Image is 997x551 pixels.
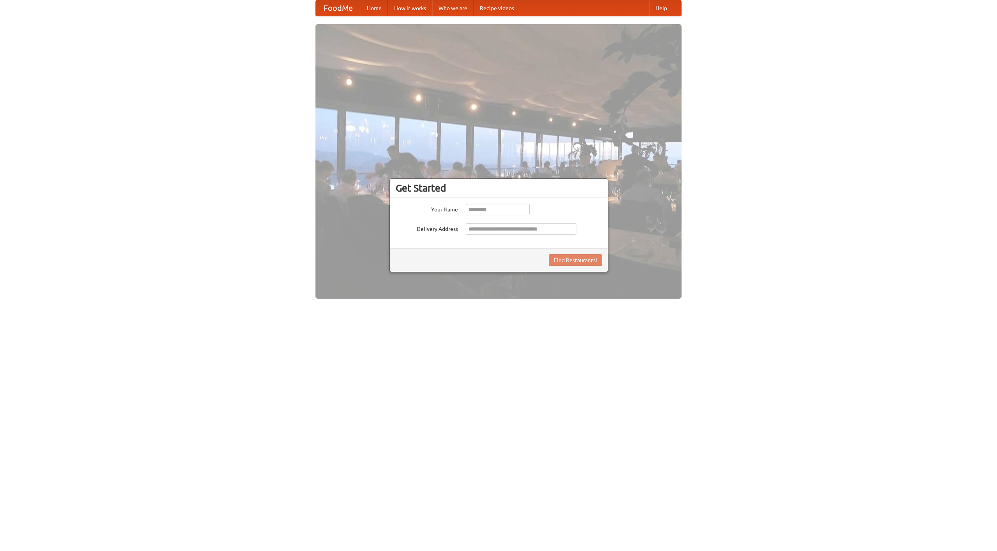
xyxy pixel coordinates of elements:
h3: Get Started [396,182,602,194]
a: Help [649,0,673,16]
a: Home [361,0,388,16]
button: Find Restaurants! [549,254,602,266]
a: Who we are [432,0,474,16]
label: Your Name [396,204,458,213]
a: FoodMe [316,0,361,16]
label: Delivery Address [396,223,458,233]
a: Recipe videos [474,0,520,16]
a: How it works [388,0,432,16]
